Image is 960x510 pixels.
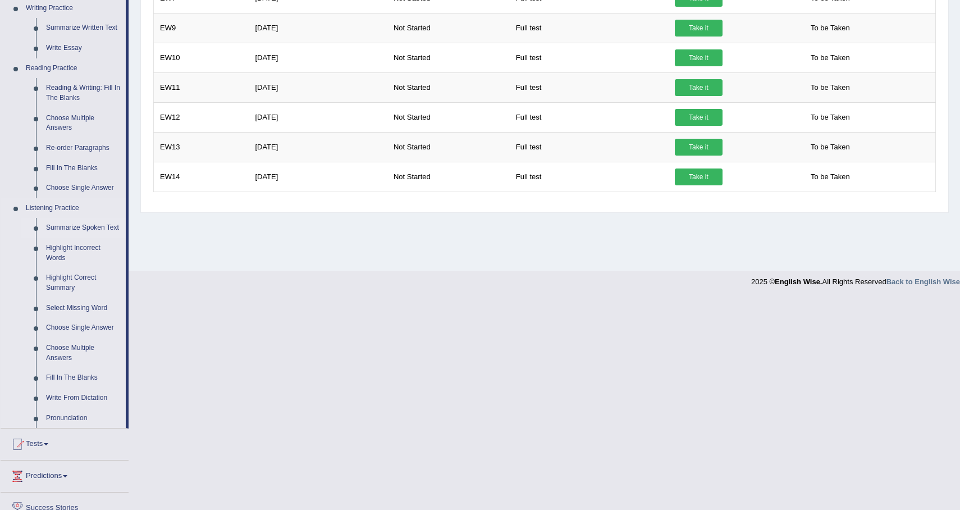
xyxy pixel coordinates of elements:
[510,13,669,43] td: Full test
[510,162,669,192] td: Full test
[154,132,249,162] td: EW13
[41,78,126,108] a: Reading & Writing: Fill In The Blanks
[249,162,387,192] td: [DATE]
[805,169,856,185] span: To be Taken
[154,162,249,192] td: EW14
[41,218,126,238] a: Summarize Spoken Text
[154,13,249,43] td: EW9
[675,139,723,156] a: Take it
[41,298,126,318] a: Select Missing Word
[675,169,723,185] a: Take it
[21,58,126,79] a: Reading Practice
[154,102,249,132] td: EW12
[751,271,960,287] div: 2025 © All Rights Reserved
[886,277,960,286] a: Back to English Wise
[154,43,249,72] td: EW10
[775,277,822,286] strong: English Wise.
[675,109,723,126] a: Take it
[1,461,129,489] a: Predictions
[805,20,856,37] span: To be Taken
[154,72,249,102] td: EW11
[387,72,510,102] td: Not Started
[675,49,723,66] a: Take it
[41,108,126,138] a: Choose Multiple Answers
[805,139,856,156] span: To be Taken
[805,109,856,126] span: To be Taken
[249,132,387,162] td: [DATE]
[249,13,387,43] td: [DATE]
[41,138,126,158] a: Re-order Paragraphs
[21,198,126,218] a: Listening Practice
[41,18,126,38] a: Summarize Written Text
[249,102,387,132] td: [DATE]
[805,79,856,96] span: To be Taken
[675,79,723,96] a: Take it
[387,102,510,132] td: Not Started
[510,132,669,162] td: Full test
[41,318,126,338] a: Choose Single Answer
[41,238,126,268] a: Highlight Incorrect Words
[805,49,856,66] span: To be Taken
[1,429,129,457] a: Tests
[41,368,126,388] a: Fill In The Blanks
[387,162,510,192] td: Not Started
[387,132,510,162] td: Not Started
[387,43,510,72] td: Not Started
[41,268,126,298] a: Highlight Correct Summary
[510,72,669,102] td: Full test
[510,102,669,132] td: Full test
[387,13,510,43] td: Not Started
[41,388,126,408] a: Write From Dictation
[249,43,387,72] td: [DATE]
[41,408,126,429] a: Pronunciation
[510,43,669,72] td: Full test
[675,20,723,37] a: Take it
[41,38,126,58] a: Write Essay
[41,178,126,198] a: Choose Single Answer
[249,72,387,102] td: [DATE]
[41,158,126,179] a: Fill In The Blanks
[41,338,126,368] a: Choose Multiple Answers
